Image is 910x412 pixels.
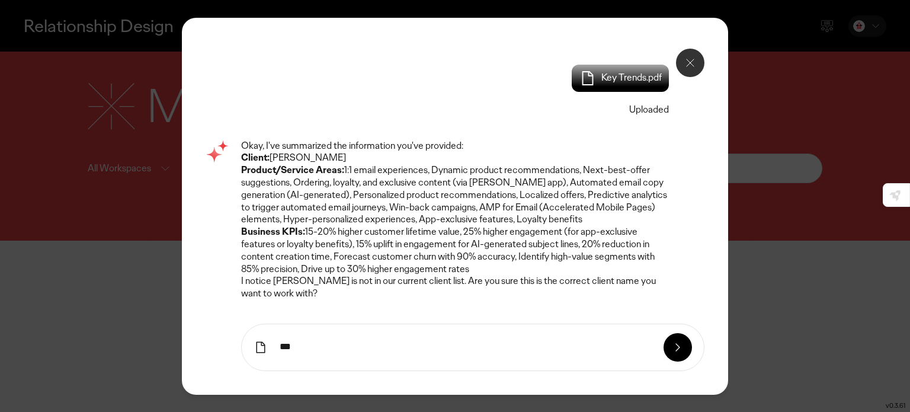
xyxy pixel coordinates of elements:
[241,151,270,164] strong: Client:
[629,104,669,116] div: Uploaded
[241,226,669,275] li: 15-20% higher customer lifetime value, 25% higher engagement (for app-exclusive features or loyal...
[241,275,669,300] p: I notice [PERSON_NAME] is not in our current client list. Are you sure this is the correct client...
[579,69,662,87] a: Key Trends.pdf
[241,140,669,152] p: Okay, I've summarized the information you've provided:
[241,152,669,164] li: [PERSON_NAME]
[241,225,305,238] strong: Business KPIs:
[241,164,344,176] strong: Product/Service Areas:
[601,72,662,84] span: Key Trends.pdf
[241,164,669,226] li: 1:1 email experiences, Dynamic product recommendations, Next-best-offer suggestions, Ordering, lo...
